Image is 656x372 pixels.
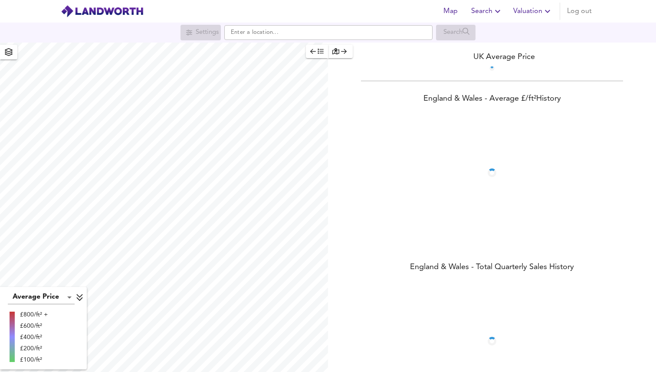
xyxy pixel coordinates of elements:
[8,290,75,304] div: Average Price
[20,310,48,319] div: £800/ft² +
[61,5,144,18] img: logo
[436,25,476,40] div: Search for a location first or explore the map
[20,333,48,342] div: £400/ft²
[440,5,461,17] span: Map
[328,51,656,63] div: UK Average Price
[510,3,556,20] button: Valuation
[567,5,592,17] span: Log out
[180,25,221,40] div: Search for a location first or explore the map
[468,3,506,20] button: Search
[328,262,656,274] div: England & Wales - Total Quarterly Sales History
[20,356,48,364] div: £100/ft²
[20,344,48,353] div: £200/ft²
[20,322,48,330] div: £600/ft²
[328,93,656,105] div: England & Wales - Average £/ ft² History
[436,3,464,20] button: Map
[513,5,553,17] span: Valuation
[564,3,595,20] button: Log out
[224,25,433,40] input: Enter a location...
[471,5,503,17] span: Search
